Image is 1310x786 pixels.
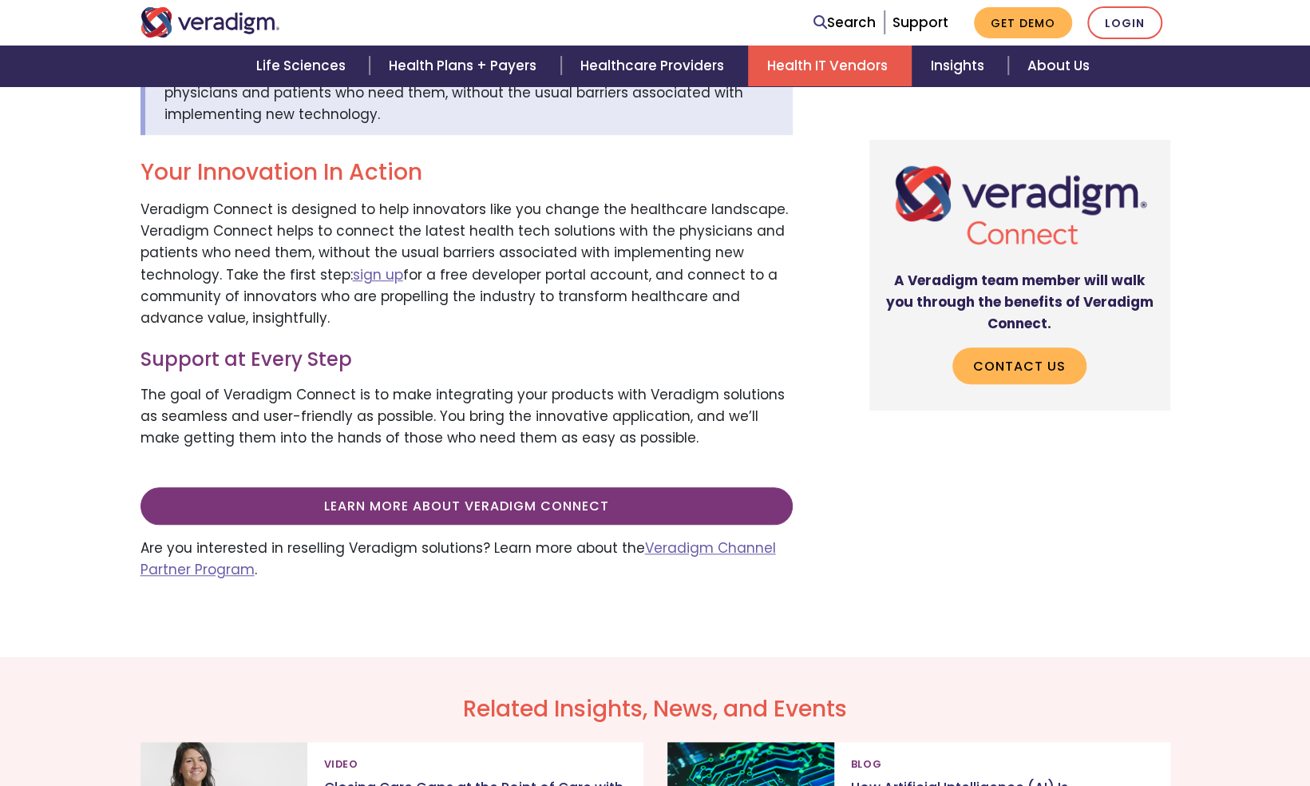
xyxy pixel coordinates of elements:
img: Veradigm logo [140,7,280,38]
a: Life Sciences [237,46,370,86]
a: Insights [912,46,1008,86]
h2: Related Insights, News, and Events [140,696,1170,723]
p: Are you interested in reselling Veradigm solutions? Learn more about the . [140,538,793,581]
a: Login [1087,6,1162,39]
a: Contact Us [952,348,1086,385]
h2: Your Innovation In Action [140,159,793,186]
img: Veradigm Connect [882,153,1158,257]
p: Veradigm Connect is designed to help innovators like you change the healthcare landscape. Veradig... [140,199,793,329]
a: Health IT Vendors [748,46,912,86]
span: Veradigm Connect helps to connect the latest health tech solutions with the physicians and patien... [164,62,743,124]
a: Healthcare Providers [561,46,748,86]
a: Learn more about Veradigm Connect [140,487,793,524]
a: sign up [353,265,403,284]
h3: Support at Every Step [140,348,793,371]
a: Search [813,12,876,34]
a: About Us [1008,46,1109,86]
span: Blog [850,752,881,777]
span: Video [323,752,358,777]
strong: A Veradigm team member will walk you through the benefits of Veradigm Connect. [885,271,1153,333]
a: Get Demo [974,7,1072,38]
a: Support [892,13,948,32]
a: Health Plans + Payers [370,46,560,86]
p: The goal of Veradigm Connect is to make integrating your products with Veradigm solutions as seam... [140,384,793,450]
a: Veradigm Channel Partner Program [140,538,776,579]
